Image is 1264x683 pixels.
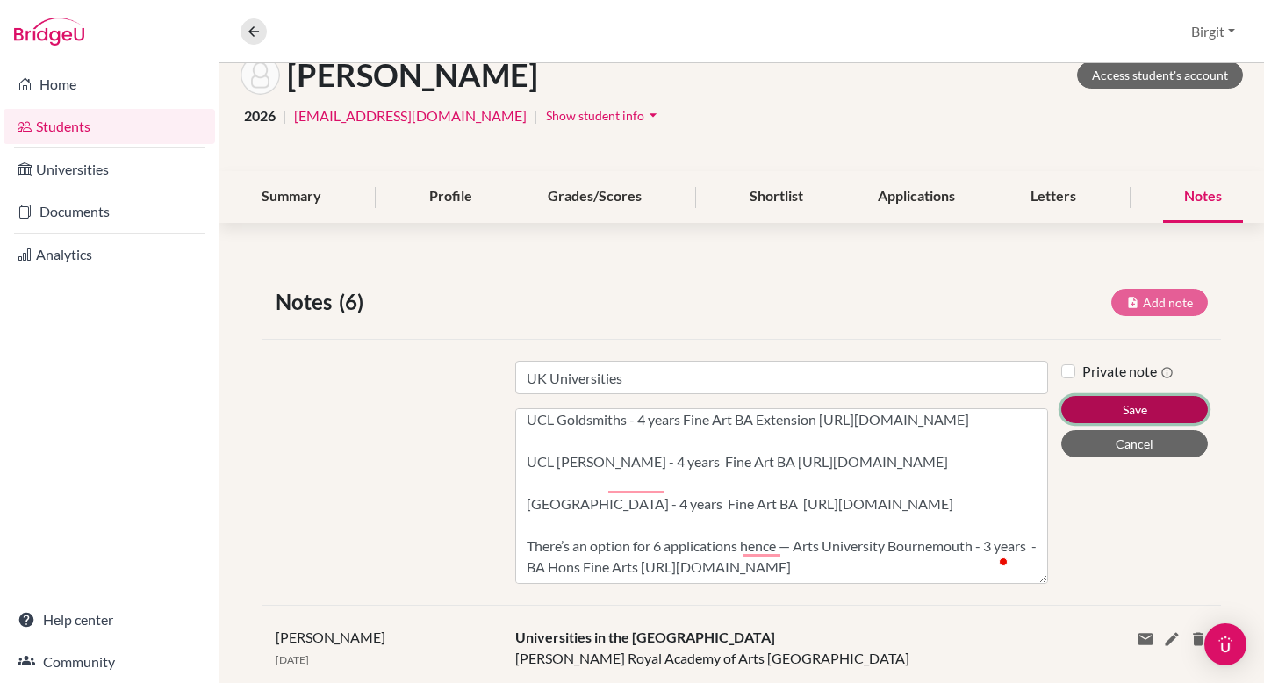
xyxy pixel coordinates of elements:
[276,286,339,318] span: Notes
[241,171,342,223] div: Summary
[546,108,644,123] span: Show student info
[515,408,1048,584] textarea: To enrich screen reader interactions, please activate Accessibility in Grammarly extension settings
[4,109,215,144] a: Students
[1061,396,1208,423] button: Save
[4,237,215,272] a: Analytics
[515,361,1048,394] input: Note title (required)
[408,171,493,223] div: Profile
[1082,361,1174,382] label: Private note
[545,102,663,129] button: Show student infoarrow_drop_down
[729,171,824,223] div: Shortlist
[283,105,287,126] span: |
[1163,171,1243,223] div: Notes
[1009,171,1097,223] div: Letters
[4,602,215,637] a: Help center
[4,644,215,679] a: Community
[857,171,976,223] div: Applications
[244,105,276,126] span: 2026
[4,194,215,229] a: Documents
[294,105,527,126] a: [EMAIL_ADDRESS][DOMAIN_NAME]
[1111,289,1208,316] button: Add note
[339,286,370,318] span: (6)
[276,629,385,645] span: [PERSON_NAME]
[502,627,1061,669] div: [PERSON_NAME] Royal Academy of Arts [GEOGRAPHIC_DATA]
[1061,430,1208,457] button: Cancel
[515,629,775,645] span: Universities in the [GEOGRAPHIC_DATA]
[644,106,662,124] i: arrow_drop_down
[4,152,215,187] a: Universities
[1183,15,1243,48] button: Birgit
[534,105,538,126] span: |
[241,55,280,95] img: Iris Kapila's avatar
[527,171,663,223] div: Grades/Scores
[1204,623,1246,665] div: Open Intercom Messenger
[14,18,84,46] img: Bridge-U
[1077,61,1243,89] a: Access student's account
[287,56,538,94] h1: [PERSON_NAME]
[4,67,215,102] a: Home
[276,653,309,666] span: [DATE]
